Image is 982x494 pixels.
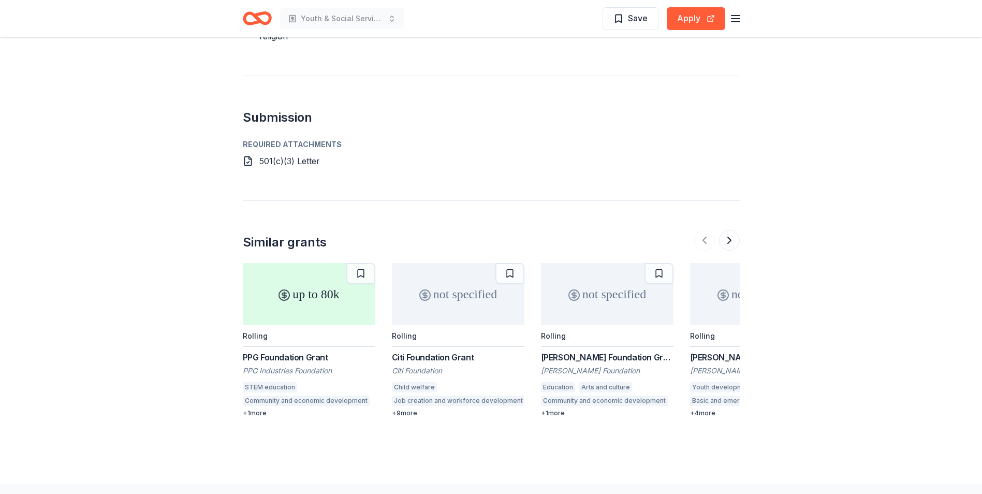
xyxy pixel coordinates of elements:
div: Citi Foundation Grant [392,351,524,364]
a: not specifiedRollingCiti Foundation GrantCiti FoundationChild welfareJob creation and workforce d... [392,263,524,417]
div: not specified [392,263,524,325]
div: [PERSON_NAME] Foundation (The [PERSON_NAME] Foundation) [690,366,823,376]
button: Youth & Social Service Programs & Services [280,8,404,29]
div: Job creation and workforce development [392,396,525,406]
div: up to 80k [243,263,375,325]
div: Rolling [541,331,566,340]
a: up to 80kRollingPPG Foundation GrantPPG Industries FoundationSTEM educationCommunity and economic... [243,263,375,417]
a: not specifiedRolling[PERSON_NAME] Foundation Grant[PERSON_NAME] FoundationEducationArts and cultu... [541,263,673,417]
button: Apply [667,7,725,30]
div: not specified [690,263,823,325]
div: Rolling [392,331,417,340]
div: Youth development [690,382,755,393]
div: Rolling [690,331,715,340]
div: Community and economic development [243,396,370,406]
h2: Submission [243,109,740,126]
span: 501(c)(3) Letter [259,156,320,166]
div: Basic and emergency aid [690,396,772,406]
div: Rolling [243,331,268,340]
div: + 1 more [541,409,673,417]
div: [PERSON_NAME] Foundation Grant [690,351,823,364]
div: PPG Industries Foundation [243,366,375,376]
div: + 4 more [690,409,823,417]
div: Citi Foundation [392,366,524,376]
div: [PERSON_NAME] Foundation [541,366,673,376]
div: Similar grants [243,234,327,251]
span: Youth & Social Service Programs & Services [301,12,384,25]
span: Save [628,11,648,25]
div: + 1 more [243,409,375,417]
a: not specifiedRolling[PERSON_NAME] Foundation Grant[PERSON_NAME] Foundation (The [PERSON_NAME] Fou... [690,263,823,417]
div: + 9 more [392,409,524,417]
div: Education [541,382,575,393]
div: not specified [541,263,673,325]
a: Home [243,6,272,31]
div: Child welfare [392,382,437,393]
div: [PERSON_NAME] Foundation Grant [541,351,673,364]
div: Community and economic development [541,396,668,406]
div: STEM education [243,382,297,393]
div: Arts and culture [579,382,632,393]
div: Required Attachments [243,138,740,151]
div: PPG Foundation Grant [243,351,375,364]
button: Save [603,7,658,30]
